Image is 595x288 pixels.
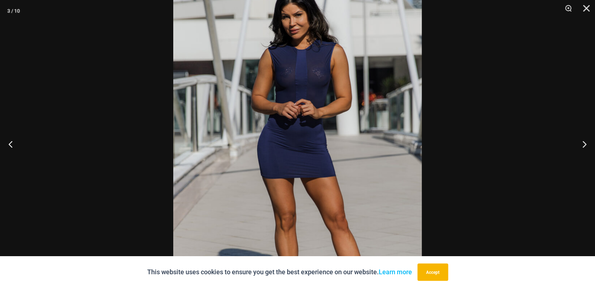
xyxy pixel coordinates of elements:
button: Accept [417,263,448,281]
a: Learn more [379,268,412,276]
div: 3 / 10 [7,5,20,16]
p: This website uses cookies to ensure you get the best experience on our website. [147,267,412,278]
button: Next [568,126,595,162]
